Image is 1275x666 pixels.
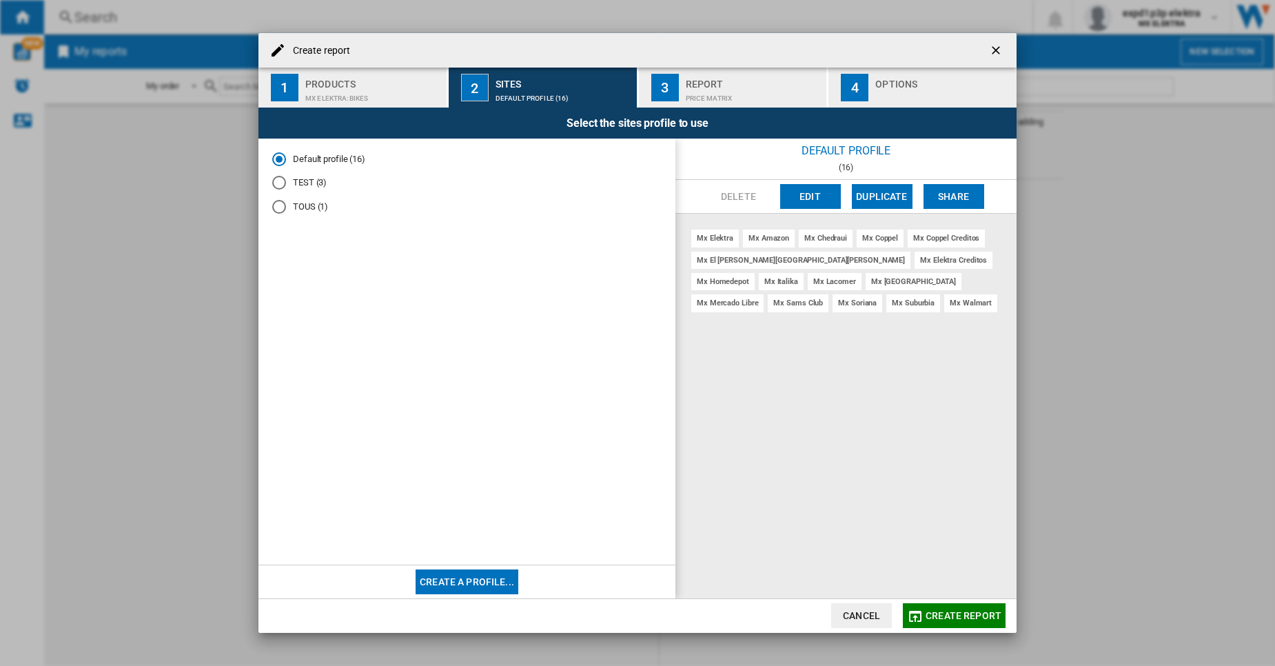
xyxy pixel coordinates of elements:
[651,74,679,101] div: 3
[272,201,662,214] md-radio-button: TOUS (1)
[924,184,984,209] button: Share
[496,73,631,88] div: Sites
[866,273,961,290] div: mx [GEOGRAPHIC_DATA]
[691,273,755,290] div: mx homedepot
[675,139,1017,163] div: Default profile
[305,88,441,102] div: MX ELEKTRA:Bikes
[808,273,861,290] div: mx lacomer
[926,610,1001,621] span: Create report
[743,230,795,247] div: mx amazon
[841,74,868,101] div: 4
[496,88,631,102] div: Default profile (16)
[272,152,662,165] md-radio-button: Default profile (16)
[449,68,638,108] button: 2 Sites Default profile (16)
[416,569,518,594] button: Create a profile...
[852,184,912,209] button: Duplicate
[691,294,764,312] div: mx mercado libre
[908,230,985,247] div: mx coppel creditos
[258,108,1017,139] div: Select the sites profile to use
[989,43,1006,60] ng-md-icon: getI18NText('BUTTONS.CLOSE_DIALOG')
[708,184,769,209] button: Delete
[691,230,739,247] div: mx elektra
[759,273,804,290] div: mx italika
[258,68,448,108] button: 1 Products MX ELEKTRA:Bikes
[944,294,997,312] div: mx walmart
[768,294,828,312] div: mx sams club
[272,176,662,190] md-radio-button: TEST (3)
[686,88,822,102] div: Price Matrix
[639,68,828,108] button: 3 Report Price Matrix
[983,37,1011,64] button: getI18NText('BUTTONS.CLOSE_DIALOG')
[886,294,940,312] div: mx suburbia
[875,73,1011,88] div: Options
[691,252,910,269] div: mx el [PERSON_NAME][GEOGRAPHIC_DATA][PERSON_NAME]
[833,294,882,312] div: mx soriana
[305,73,441,88] div: Products
[857,230,904,247] div: mx coppel
[675,163,1017,172] div: (16)
[286,44,350,58] h4: Create report
[831,603,892,628] button: Cancel
[271,74,298,101] div: 1
[828,68,1017,108] button: 4 Options
[461,74,489,101] div: 2
[903,603,1006,628] button: Create report
[780,184,841,209] button: Edit
[686,73,822,88] div: Report
[799,230,853,247] div: mx chedraui
[915,252,992,269] div: mx elektra creditos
